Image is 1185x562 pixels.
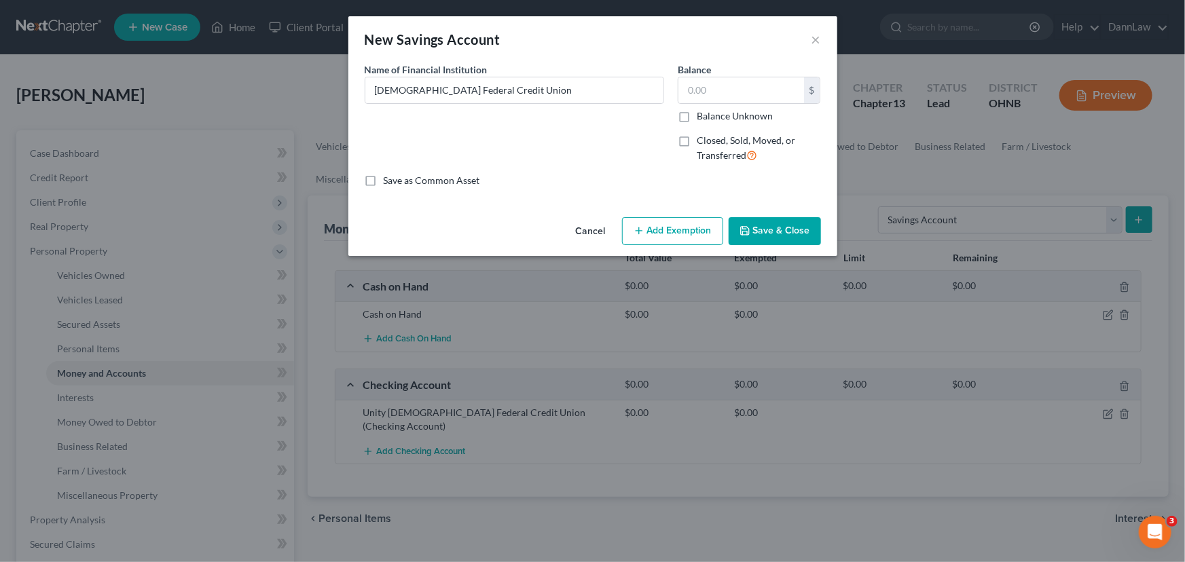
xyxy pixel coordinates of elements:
[812,31,821,48] button: ×
[365,64,488,75] span: Name of Financial Institution
[697,134,795,161] span: Closed, Sold, Moved, or Transferred
[729,217,821,246] button: Save & Close
[804,77,820,103] div: $
[365,77,663,103] input: Enter name...
[1167,516,1178,527] span: 3
[565,219,617,246] button: Cancel
[697,109,773,123] label: Balance Unknown
[384,174,480,187] label: Save as Common Asset
[1139,516,1171,548] iframe: Intercom live chat
[678,62,711,77] label: Balance
[678,77,804,103] input: 0.00
[365,30,500,49] div: New Savings Account
[622,217,723,246] button: Add Exemption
